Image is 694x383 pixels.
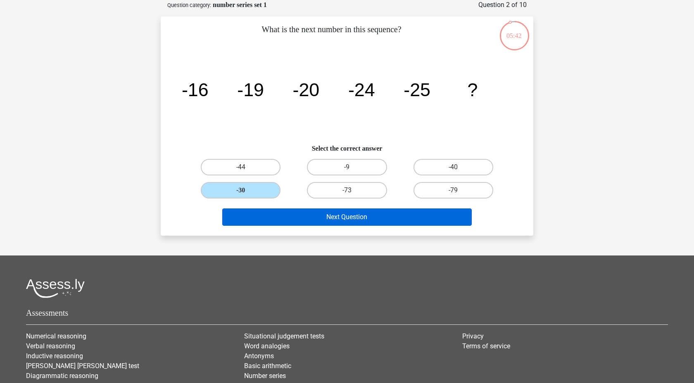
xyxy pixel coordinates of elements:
[26,308,668,318] h5: Assessments
[213,1,267,8] strong: number series set 1
[462,332,484,340] a: Privacy
[244,332,324,340] a: Situational judgement tests
[26,362,139,370] a: [PERSON_NAME] [PERSON_NAME] test
[499,20,530,41] div: 05:42
[414,159,493,175] label: -40
[414,182,493,199] label: -79
[26,332,86,340] a: Numerical reasoning
[167,2,211,8] small: Question category:
[26,372,98,380] a: Diagrammatic reasoning
[26,279,85,298] img: Assessly logo
[244,362,291,370] a: Basic arithmetic
[348,79,375,100] tspan: -24
[26,352,83,360] a: Inductive reasoning
[174,23,489,48] p: What is the next number in this sequence?
[174,138,520,152] h6: Select the correct answer
[201,159,280,175] label: -44
[26,342,75,350] a: Verbal reasoning
[244,372,286,380] a: Number series
[307,182,387,199] label: -73
[201,182,280,199] label: -30
[244,342,290,350] a: Word analogies
[222,208,472,226] button: Next Question
[293,79,320,100] tspan: -20
[307,159,387,175] label: -9
[244,352,274,360] a: Antonyms
[404,79,430,100] tspan: -25
[462,342,510,350] a: Terms of service
[182,79,209,100] tspan: -16
[237,79,264,100] tspan: -19
[467,79,478,100] tspan: ?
